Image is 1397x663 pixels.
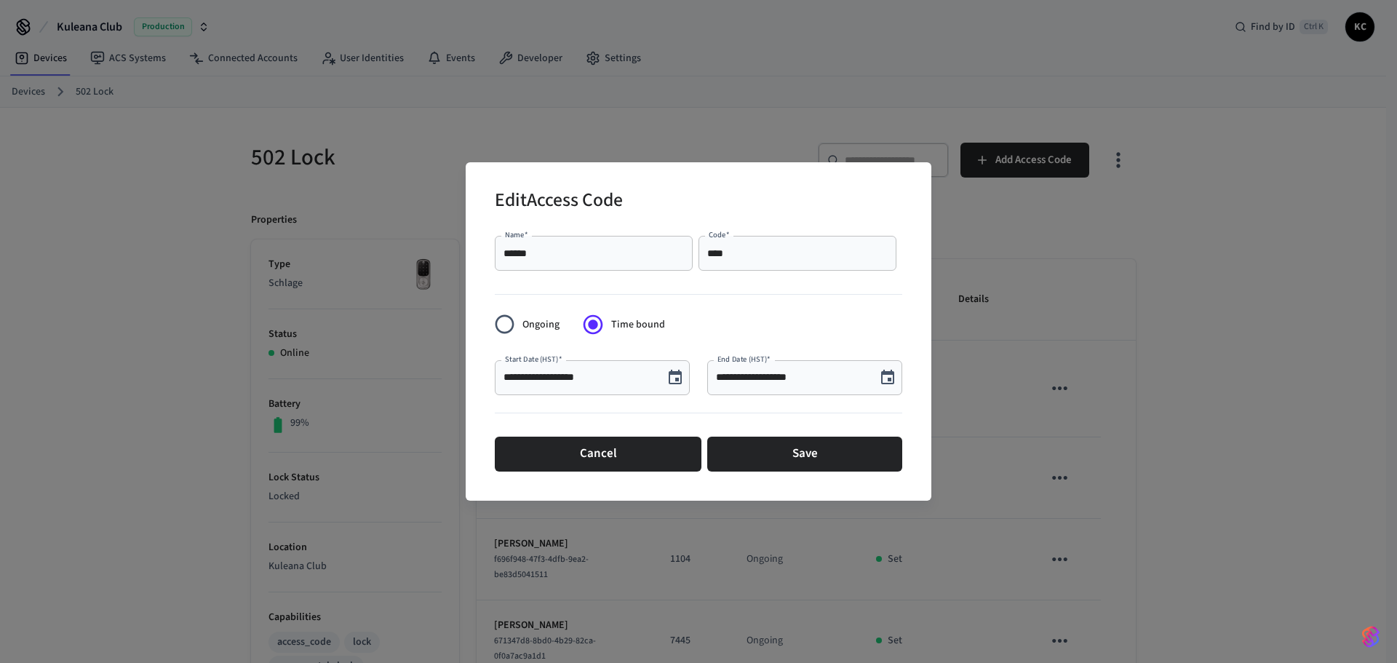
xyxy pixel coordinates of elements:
[505,229,528,240] label: Name
[873,363,902,392] button: Choose date, selected date is Sep 5, 2025
[505,354,562,365] label: Start Date (HST)
[522,317,560,333] span: Ongoing
[611,317,665,333] span: Time bound
[1362,625,1380,648] img: SeamLogoGradient.69752ec5.svg
[717,354,771,365] label: End Date (HST)
[707,437,902,472] button: Save
[495,437,701,472] button: Cancel
[495,180,623,224] h2: Edit Access Code
[661,363,690,392] button: Choose date, selected date is Sep 2, 2025
[709,229,730,240] label: Code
